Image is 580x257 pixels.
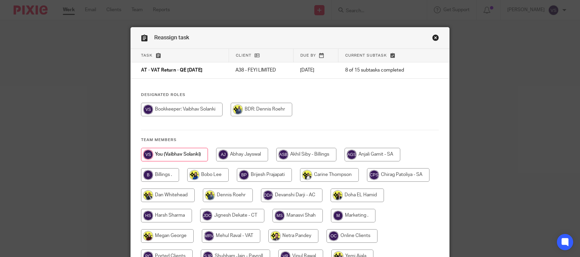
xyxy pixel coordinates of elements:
[345,54,387,57] span: Current subtask
[235,67,286,74] p: A38 - FEYI LIMITED
[141,137,439,143] h4: Team members
[236,54,251,57] span: Client
[338,62,425,79] td: 8 of 15 subtasks completed
[141,92,439,98] h4: Designated Roles
[300,67,332,74] p: [DATE]
[432,34,439,43] a: Close this dialog window
[300,54,316,57] span: Due by
[154,35,189,40] span: Reassign task
[141,54,153,57] span: Task
[141,68,203,73] span: AT - VAT Return - QE [DATE]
